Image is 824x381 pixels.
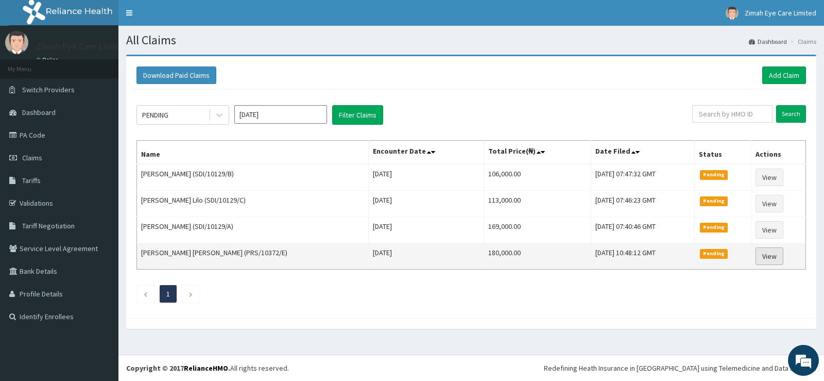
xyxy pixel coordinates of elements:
[137,191,369,217] td: [PERSON_NAME] Lilo (SDI/10129/C)
[776,105,806,123] input: Search
[184,363,228,373] a: RelianceHMO
[700,223,728,232] span: Pending
[591,164,694,191] td: [DATE] 07:47:32 GMT
[54,58,173,71] div: Chat with us now
[591,217,694,243] td: [DATE] 07:40:46 GMT
[694,141,751,164] th: Status
[60,121,142,225] span: We're online!
[700,170,728,179] span: Pending
[591,243,694,270] td: [DATE] 10:48:12 GMT
[142,110,168,120] div: PENDING
[369,191,484,217] td: [DATE]
[756,247,783,265] a: View
[484,164,591,191] td: 106,000.00
[332,105,383,125] button: Filter Claims
[756,169,783,186] a: View
[756,195,783,212] a: View
[137,243,369,270] td: [PERSON_NAME] [PERSON_NAME] (PRS/10372/E)
[484,141,591,164] th: Total Price(₦)
[137,141,369,164] th: Name
[745,8,816,18] span: Zimah Eye Care Limited
[22,85,75,94] span: Switch Providers
[234,105,327,124] input: Select Month and Year
[369,217,484,243] td: [DATE]
[188,289,193,299] a: Next page
[5,263,196,300] textarea: Type your message and hit 'Enter'
[137,217,369,243] td: [PERSON_NAME] (SDI/10129/A)
[591,141,694,164] th: Date Filed
[369,141,484,164] th: Encounter Date
[22,153,42,162] span: Claims
[22,176,41,185] span: Tariffs
[544,363,816,373] div: Redefining Heath Insurance in [GEOGRAPHIC_DATA] using Telemedicine and Data Science!
[136,67,216,84] button: Download Paid Claims
[36,42,129,51] p: Zimah Eye Care Limited
[22,108,56,117] span: Dashboard
[166,289,170,299] a: Page 1 is your current page
[126,34,816,47] h1: All Claims
[369,164,484,191] td: [DATE]
[36,56,61,63] a: Online
[19,52,42,77] img: d_794563401_company_1708531726252_794563401
[484,243,591,270] td: 180,000.00
[756,221,783,239] a: View
[762,67,806,84] a: Add Claim
[143,289,148,299] a: Previous page
[726,7,739,20] img: User Image
[700,196,728,206] span: Pending
[22,221,75,230] span: Tariff Negotiation
[137,164,369,191] td: [PERSON_NAME] (SDI/10129/B)
[126,363,230,373] strong: Copyright © 2017 .
[118,355,824,381] footer: All rights reserved.
[749,37,787,46] a: Dashboard
[788,37,816,46] li: Claims
[692,105,773,123] input: Search by HMO ID
[369,243,484,270] td: [DATE]
[169,5,194,30] div: Minimize live chat window
[484,191,591,217] td: 113,000.00
[484,217,591,243] td: 169,000.00
[5,31,28,54] img: User Image
[591,191,694,217] td: [DATE] 07:46:23 GMT
[700,249,728,258] span: Pending
[751,141,805,164] th: Actions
